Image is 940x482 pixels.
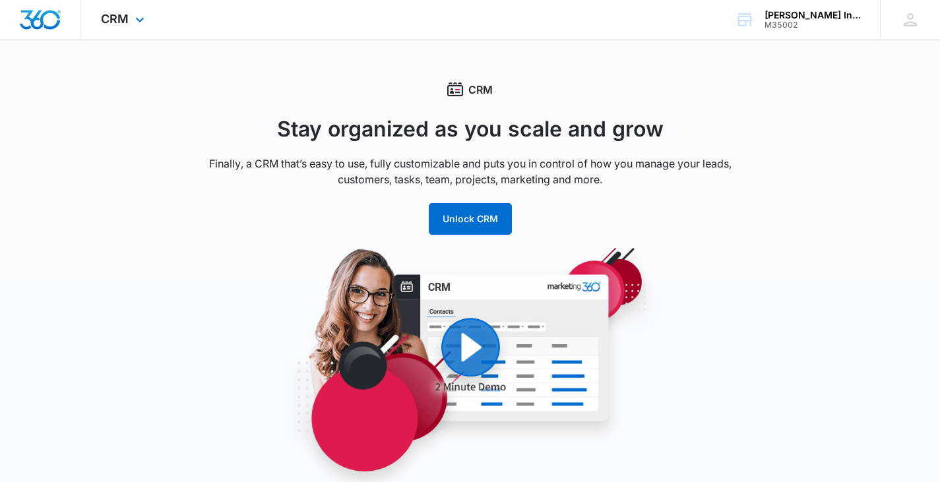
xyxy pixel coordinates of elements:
[101,12,129,26] span: CRM
[206,113,734,145] h1: Stay organized as you scale and grow
[765,10,861,20] div: account name
[206,82,734,98] div: CRM
[206,156,734,187] p: Finally, a CRM that’s easy to use, fully customizable and puts you in control of how you manage y...
[429,213,512,224] a: Unlock CRM
[429,203,512,235] button: Unlock CRM
[765,20,861,30] div: account id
